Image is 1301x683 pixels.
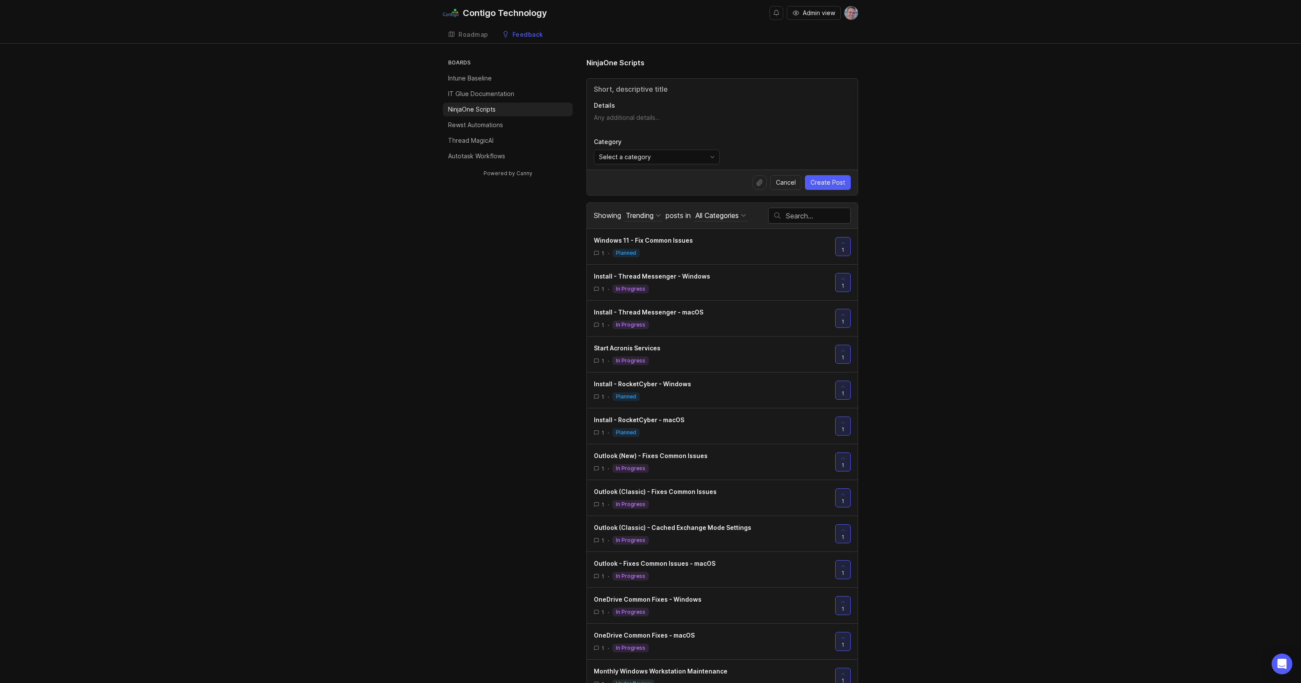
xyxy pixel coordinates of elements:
[602,250,604,257] span: 1
[497,26,548,44] a: Feedback
[803,9,835,17] span: Admin view
[705,154,719,160] svg: toggle icon
[594,560,715,567] span: Outlook - Fixes Common Issues - macOS
[594,416,684,423] span: Install - RocketCyber - macOS
[448,121,503,129] p: Rewst Automations
[787,6,841,20] button: Admin view
[443,71,573,85] a: Intune Baseline
[602,321,604,329] span: 1
[443,87,573,101] a: IT Glue Documentation
[448,136,493,145] p: Thread MagicAI
[608,357,609,365] div: ·
[602,537,604,544] span: 1
[608,321,609,329] div: ·
[842,426,844,433] span: 1
[842,641,844,648] span: 1
[602,501,604,508] span: 1
[594,595,835,616] a: OneDrive Common Fixes - Windows1·in progress
[844,6,858,20] img: Andrew Williams
[482,168,534,178] a: Powered by Canny
[616,573,645,580] p: in progress
[594,523,835,545] a: Outlook (Classic) - Cached Exchange Mode Settings1·in progress
[616,609,645,616] p: in progress
[624,210,663,221] button: Showing
[835,452,851,471] button: 1
[594,415,835,437] a: Install - RocketCyber - macOS1·planned
[608,609,609,616] div: ·
[602,465,604,472] span: 1
[835,345,851,364] button: 1
[594,138,720,146] p: Category
[842,282,844,289] span: 1
[608,250,609,257] div: ·
[602,285,604,293] span: 1
[443,103,573,116] a: NinjaOne Scripts
[835,273,851,292] button: 1
[616,357,645,364] p: in progress
[835,309,851,328] button: 1
[608,429,609,436] div: ·
[602,393,604,401] span: 1
[616,465,645,472] p: in progress
[776,178,796,187] span: Cancel
[1272,654,1292,674] div: Open Intercom Messenger
[608,573,609,580] div: ·
[594,451,835,473] a: Outlook (New) - Fixes Common Issues1·in progress
[842,605,844,612] span: 1
[835,488,851,507] button: 1
[594,559,835,580] a: Outlook - Fixes Common Issues - macOS1·in progress
[594,150,720,164] div: toggle menu
[695,211,739,220] div: All Categories
[594,380,691,388] span: Install - RocketCyber - Windows
[770,175,801,190] button: Cancel
[594,101,851,110] p: Details
[608,393,609,401] div: ·
[594,487,835,509] a: Outlook (Classic) - Fixes Common Issues1·in progress
[443,149,573,163] a: Autotask Workflows
[594,237,693,244] span: Windows 11 - Fix Common Issues
[616,537,645,544] p: in progress
[616,429,636,436] p: planned
[786,211,850,221] input: Search…
[594,632,695,639] span: OneDrive Common Fixes - macOS
[463,9,547,17] div: Contigo Technology
[594,236,835,257] a: Windows 11 - Fix Common Issues1·planned
[443,118,573,132] a: Rewst Automations
[594,308,835,329] a: Install - Thread Messenger - macOS1·in progress
[608,285,609,293] div: ·
[835,381,851,400] button: 1
[608,645,609,652] div: ·
[616,645,645,651] p: in progress
[835,560,851,579] button: 1
[842,497,844,505] span: 1
[594,452,708,459] span: Outlook (New) - Fixes Common Issues
[835,524,851,543] button: 1
[811,178,845,187] span: Create Post
[842,533,844,541] span: 1
[616,321,645,328] p: in progress
[842,318,844,325] span: 1
[594,596,702,603] span: OneDrive Common Fixes - Windows
[594,273,710,280] span: Install - Thread Messenger - Windows
[842,246,844,253] span: 1
[835,237,851,256] button: 1
[616,285,645,292] p: in progress
[602,573,604,580] span: 1
[594,272,835,293] a: Install - Thread Messenger - Windows1·in progress
[842,390,844,397] span: 1
[594,113,851,131] textarea: Details
[616,393,636,400] p: planned
[443,26,493,44] a: Roadmap
[448,152,505,160] p: Autotask Workflows
[594,488,717,495] span: Outlook (Classic) - Fixes Common Issues
[594,344,660,352] span: Start Acronis Services
[602,429,604,436] span: 1
[448,105,496,114] p: NinjaOne Scripts
[835,632,851,651] button: 1
[594,308,703,316] span: Install - Thread Messenger - macOS
[594,631,835,652] a: OneDrive Common Fixes - macOS1·in progress
[842,462,844,469] span: 1
[805,175,851,190] button: Create Post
